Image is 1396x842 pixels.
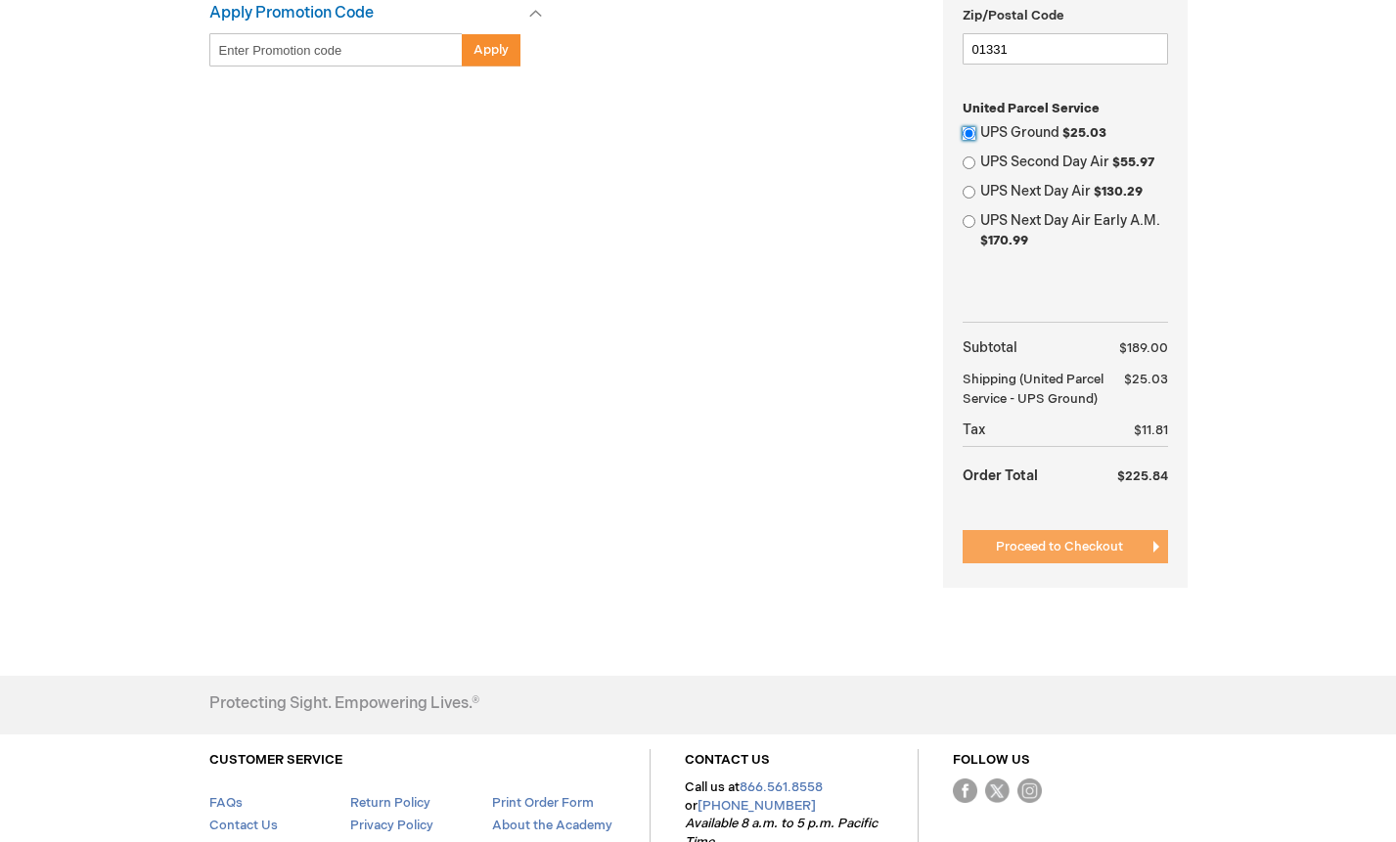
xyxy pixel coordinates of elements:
[350,818,433,833] a: Privacy Policy
[963,372,1016,387] span: Shipping
[1134,422,1168,438] span: $11.81
[1124,372,1168,387] span: $25.03
[1112,155,1154,170] span: $55.97
[350,795,430,811] a: Return Policy
[209,795,243,811] a: FAQs
[1017,778,1042,803] img: instagram
[492,818,612,833] a: About the Academy
[980,153,1168,172] label: UPS Second Day Air
[492,795,594,811] a: Print Order Form
[209,752,342,768] a: CUSTOMER SERVICE
[953,752,1030,768] a: FOLLOW US
[985,778,1010,803] img: Twitter
[996,539,1123,554] span: Proceed to Checkout
[963,415,1105,447] th: Tax
[698,798,816,814] a: [PHONE_NUMBER]
[963,8,1064,23] span: Zip/Postal Code
[980,211,1168,250] label: UPS Next Day Air Early A.M.
[980,233,1028,248] span: $170.99
[963,458,1038,492] strong: Order Total
[953,778,977,803] img: Facebook
[1094,184,1143,199] span: $130.29
[980,182,1168,201] label: UPS Next Day Air
[963,372,1103,407] span: (United Parcel Service - UPS Ground)
[963,530,1168,563] button: Proceed to Checkout
[209,4,374,22] strong: Apply Promotion Code
[1119,340,1168,356] span: $189.00
[462,33,520,66] button: Apply
[685,752,770,768] a: CONTACT US
[209,33,463,66] input: Enter Promotion code
[740,779,823,795] a: 866.561.8558
[209,818,278,833] a: Contact Us
[963,332,1105,364] th: Subtotal
[209,695,479,713] h4: Protecting Sight. Empowering Lives.®
[963,101,1100,116] span: United Parcel Service
[1062,125,1106,141] span: $25.03
[1117,468,1168,484] span: $225.84
[980,123,1168,143] label: UPS Ground
[473,42,509,58] span: Apply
